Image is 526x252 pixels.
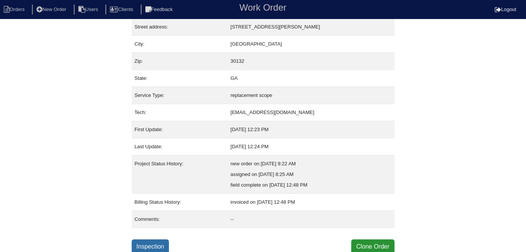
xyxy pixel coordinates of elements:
td: 30132 [228,53,395,70]
li: New Order [32,5,72,15]
li: Feedback [141,5,179,15]
td: [GEOGRAPHIC_DATA] [228,36,395,53]
td: Billing Status History: [132,194,228,211]
div: field complete on [DATE] 12:48 PM [231,180,392,190]
td: -- [228,211,395,228]
td: [STREET_ADDRESS][PERSON_NAME] [228,19,395,36]
td: Tech: [132,104,228,121]
td: Project Status History: [132,155,228,194]
li: Users [74,5,104,15]
td: [DATE] 12:24 PM [228,138,395,155]
a: Clients [105,6,139,12]
td: [DATE] 12:23 PM [228,121,395,138]
td: Last Update: [132,138,228,155]
div: invoiced on [DATE] 12:48 PM [231,197,392,208]
td: Street address: [132,19,228,36]
td: replacement scope [228,87,395,104]
div: new order on [DATE] 9:22 AM [231,158,392,169]
td: City: [132,36,228,53]
td: [EMAIL_ADDRESS][DOMAIN_NAME] [228,104,395,121]
a: Users [74,6,104,12]
a: New Order [32,6,72,12]
td: First Update: [132,121,228,138]
li: Clients [105,5,139,15]
div: assigned on [DATE] 8:25 AM [231,169,392,180]
td: Service Type: [132,87,228,104]
td: Comments: [132,211,228,228]
td: Zip: [132,53,228,70]
a: Logout [495,6,516,12]
td: GA [228,70,395,87]
td: State: [132,70,228,87]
